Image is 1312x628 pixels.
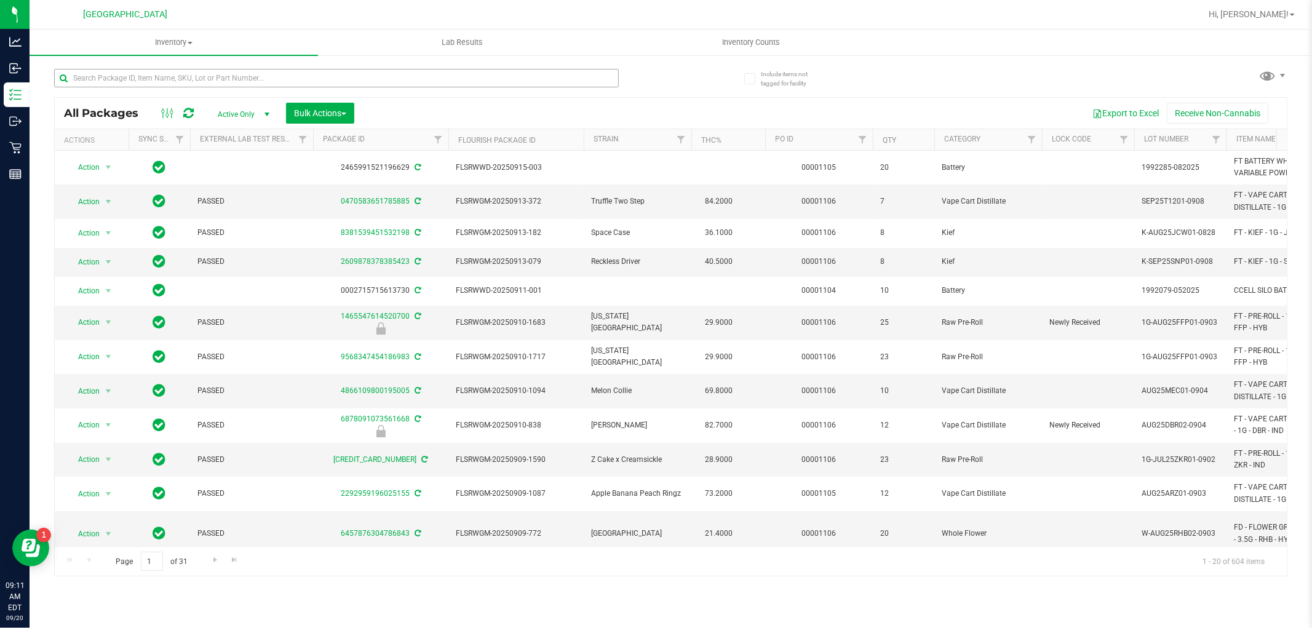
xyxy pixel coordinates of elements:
span: 20 [880,162,927,173]
span: In Sync [153,416,166,434]
span: Space Case [591,227,684,239]
span: select [101,525,116,543]
button: Receive Non-Cannabis [1167,103,1268,124]
span: Action [67,485,100,503]
span: 7 [880,196,927,207]
span: In Sync [153,485,166,502]
span: In Sync [153,314,166,331]
span: AUG25DBR02-0904 [1142,419,1219,431]
span: FLSRWWD-20250915-003 [456,162,576,173]
span: Hi, [PERSON_NAME]! [1209,9,1289,19]
span: select [101,193,116,210]
span: Sync from Compliance System [413,286,421,295]
span: [US_STATE] [GEOGRAPHIC_DATA] [591,345,684,368]
span: select [101,253,116,271]
div: Newly Received [311,322,450,335]
a: 4866109800195005 [341,386,410,395]
span: PASSED [197,256,306,268]
span: AUG25ARZ01-0903 [1142,488,1219,499]
span: Reckless Driver [591,256,684,268]
a: Filter [170,129,190,150]
span: Sync from Compliance System [413,415,421,423]
span: FLSRWWD-20250911-001 [456,285,576,296]
span: select [101,314,116,331]
span: 1992079-052025 [1142,285,1219,296]
p: 09:11 AM EDT [6,580,24,613]
span: Raw Pre-Roll [942,454,1035,466]
span: 23 [880,454,927,466]
span: Battery [942,285,1035,296]
a: External Lab Test Result [200,135,296,143]
span: Bulk Actions [294,108,346,118]
span: select [101,159,116,176]
a: Lock Code [1052,135,1091,143]
span: Action [67,159,100,176]
a: Package ID [323,135,365,143]
a: 8381539451532198 [341,228,410,237]
span: PASSED [197,488,306,499]
span: 21.4000 [699,525,739,543]
span: Newly Received [1049,419,1127,431]
a: Filter [853,129,873,150]
span: 8 [880,256,927,268]
span: Apple Banana Peach Ringz [591,488,684,499]
span: Vape Cart Distillate [942,488,1035,499]
span: Whole Flower [942,528,1035,539]
a: 6878091073561668 [341,415,410,423]
span: Sync from Compliance System [420,455,428,464]
span: In Sync [153,159,166,176]
span: PASSED [197,227,306,239]
a: PO ID [775,135,793,143]
span: PASSED [197,351,306,363]
span: Action [67,525,100,543]
span: Sync from Compliance System [413,489,421,498]
a: Strain [594,135,619,143]
span: 73.2000 [699,485,739,503]
a: 00001104 [802,286,837,295]
span: PASSED [197,419,306,431]
span: In Sync [153,382,166,399]
input: 1 [141,552,163,571]
span: Raw Pre-Roll [942,351,1035,363]
span: Inventory [30,37,318,48]
span: In Sync [153,224,166,241]
span: 1992285-082025 [1142,162,1219,173]
span: 36.1000 [699,224,739,242]
span: 69.8000 [699,382,739,400]
a: Go to the next page [206,552,224,568]
span: select [101,383,116,400]
span: FLSRWGM-20250910-1683 [456,317,576,328]
a: Item Name [1236,135,1276,143]
span: Vape Cart Distillate [942,385,1035,397]
span: Melon Collie [591,385,684,397]
a: 00001106 [802,228,837,237]
iframe: Resource center unread badge [36,528,51,543]
span: [GEOGRAPHIC_DATA] [84,9,168,20]
a: Filter [671,129,691,150]
span: Vape Cart Distillate [942,419,1035,431]
inline-svg: Retail [9,141,22,154]
span: PASSED [197,317,306,328]
a: [CREDIT_CARD_NUMBER] [334,455,417,464]
span: Include items not tagged for facility [761,70,822,88]
span: 1G-AUG25FFP01-0903 [1142,351,1219,363]
span: 1 - 20 of 604 items [1193,552,1274,570]
span: select [101,416,116,434]
span: FLSRWGM-20250913-079 [456,256,576,268]
span: Action [67,314,100,331]
span: 1G-JUL25ZKR01-0902 [1142,454,1219,466]
a: 2609878378385423 [341,257,410,266]
span: FLSRWGM-20250910-1094 [456,385,576,397]
inline-svg: Reports [9,168,22,180]
span: FLSRWGM-20250910-838 [456,419,576,431]
div: Actions [64,136,124,145]
a: Filter [1022,129,1042,150]
span: 12 [880,488,927,499]
span: Action [67,451,100,468]
span: 29.9000 [699,314,739,332]
a: Filter [428,129,448,150]
a: 00001105 [802,489,837,498]
span: K-SEP25SNP01-0908 [1142,256,1219,268]
span: Sync from Compliance System [413,197,421,205]
span: PASSED [197,385,306,397]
